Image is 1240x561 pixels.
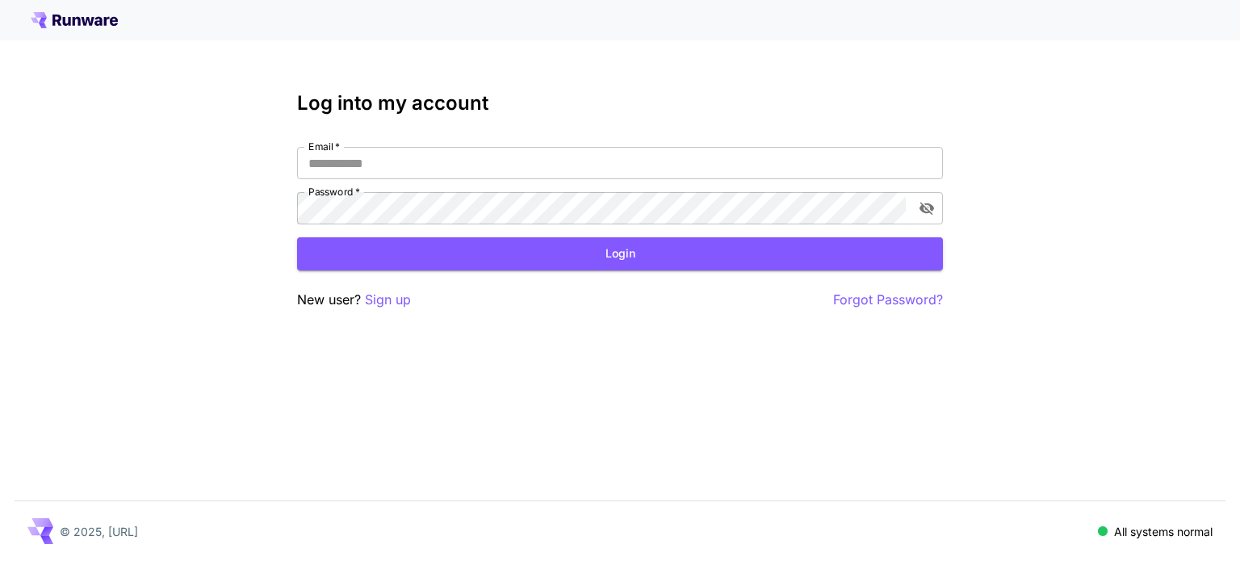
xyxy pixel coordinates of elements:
[297,290,411,310] p: New user?
[308,140,340,153] label: Email
[1114,523,1213,540] p: All systems normal
[365,290,411,310] button: Sign up
[297,237,943,270] button: Login
[912,194,941,223] button: toggle password visibility
[833,290,943,310] button: Forgot Password?
[60,523,138,540] p: © 2025, [URL]
[308,185,360,199] label: Password
[297,92,943,115] h3: Log into my account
